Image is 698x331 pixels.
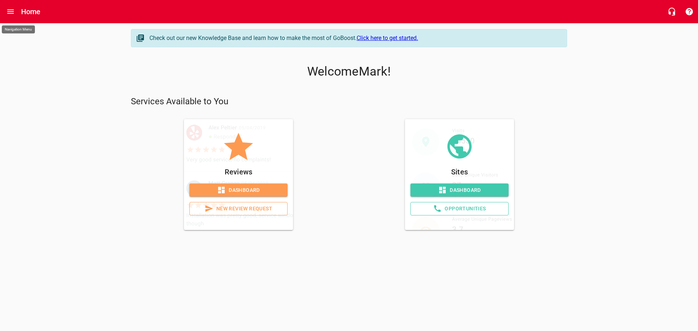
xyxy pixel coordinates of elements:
[410,166,509,178] p: Sites
[417,204,502,213] span: Opportunities
[410,183,509,197] a: Dashboard
[410,202,509,215] a: Opportunities
[149,34,559,43] div: Check out our new Knowledge Base and learn how to make the most of GoBoost.
[663,3,681,20] button: Live Chat
[681,3,698,20] button: Support Portal
[357,35,418,41] a: Click here to get started.
[131,64,567,79] p: Welcome Mark !
[416,186,503,195] span: Dashboard
[2,3,19,20] button: Open drawer
[189,202,288,215] a: New Review Request
[131,96,567,108] p: Services Available to You
[189,166,288,178] p: Reviews
[195,186,282,195] span: Dashboard
[196,204,281,213] span: New Review Request
[189,183,288,197] a: Dashboard
[21,6,41,17] h6: Home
